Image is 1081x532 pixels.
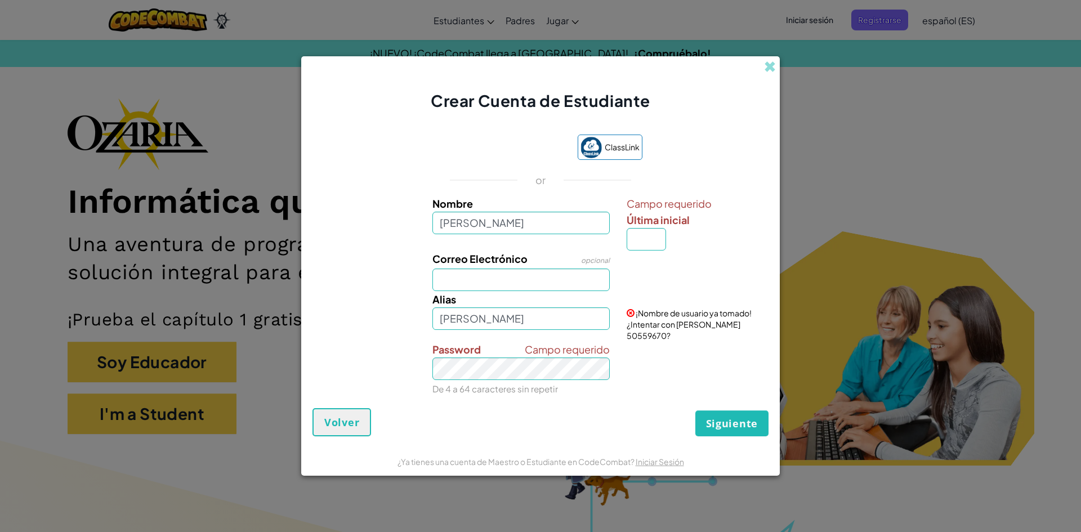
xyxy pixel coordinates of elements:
button: Siguiente [695,410,769,436]
span: ClassLink [605,139,640,155]
a: Iniciar Sesión [636,457,684,467]
span: ¡Nombre de usuario ya tomado! ¿Intentar con [PERSON_NAME] 50559670? [627,308,752,341]
span: Campo requerido [627,195,766,212]
iframe: Botón Iniciar sesión con Google [434,136,572,161]
button: Volver [312,408,371,436]
p: or [535,173,546,187]
span: Última inicial [627,213,690,226]
small: De 4 a 64 caracteres sin repetir [432,383,558,394]
span: opcional [581,256,610,265]
span: Correo Electrónico [432,252,528,265]
span: Siguiente [706,417,758,430]
span: Crear Cuenta de Estudiante [431,91,650,110]
img: classlink-logo-small.png [580,137,602,158]
span: Nombre [432,197,473,210]
span: Campo requerido [525,341,610,357]
span: Volver [324,415,359,429]
span: Password [432,343,481,356]
span: Alias [432,293,456,306]
span: ¿Ya tienes una cuenta de Maestro o Estudiante en CodeCombat? [397,457,636,467]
